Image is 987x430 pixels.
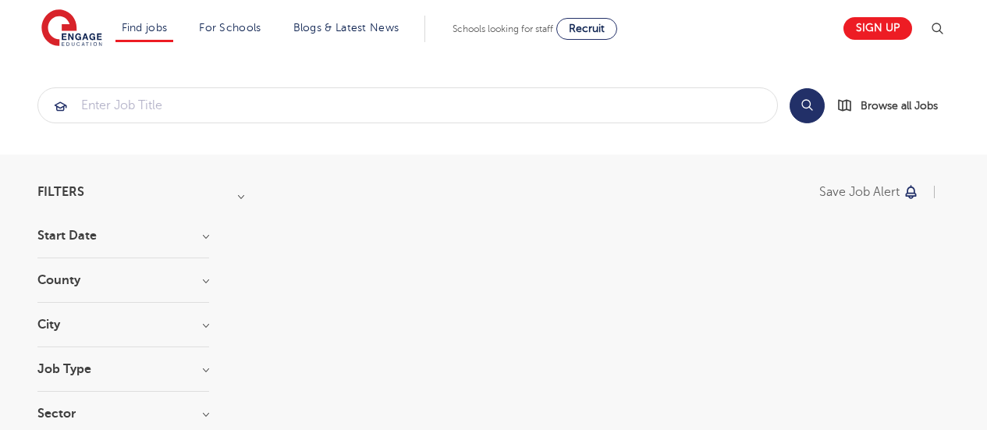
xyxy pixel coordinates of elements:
[38,88,777,123] input: Submit
[37,87,778,123] div: Submit
[819,186,920,198] button: Save job alert
[843,17,912,40] a: Sign up
[41,9,102,48] img: Engage Education
[37,274,209,286] h3: County
[199,22,261,34] a: For Schools
[861,97,938,115] span: Browse all Jobs
[790,88,825,123] button: Search
[37,229,209,242] h3: Start Date
[837,97,950,115] a: Browse all Jobs
[453,23,553,34] span: Schools looking for staff
[293,22,399,34] a: Blogs & Latest News
[37,318,209,331] h3: City
[569,23,605,34] span: Recruit
[37,407,209,420] h3: Sector
[556,18,617,40] a: Recruit
[37,363,209,375] h3: Job Type
[37,186,84,198] span: Filters
[122,22,168,34] a: Find jobs
[819,186,900,198] p: Save job alert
